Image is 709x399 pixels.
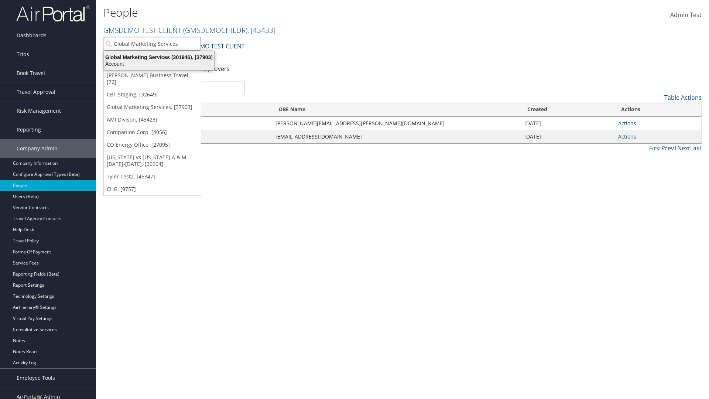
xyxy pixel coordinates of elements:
[104,69,201,88] a: [PERSON_NAME] Business Travel, [72]
[677,144,690,152] a: Next
[618,133,636,140] a: Actions
[664,93,702,102] a: Table Actions
[104,126,201,139] a: Companion Corp, [4056]
[179,39,245,54] a: GMSDEMO TEST CLIENT
[614,102,701,117] th: Actions
[521,130,614,143] td: [DATE]
[201,65,230,73] a: Approvers
[272,130,520,143] td: [EMAIL_ADDRESS][DOMAIN_NAME]
[17,26,47,45] span: Dashboards
[104,88,201,101] a: CBT Staging, [32649]
[104,37,201,51] input: Search Accounts
[104,151,201,170] a: [US_STATE] vs [US_STATE] A & M [DATE]-[DATE], [36904]
[16,5,90,22] img: airportal-logo.png
[183,25,247,35] span: ( GMSDEMOCHILDR )
[521,117,614,130] td: [DATE]
[100,54,219,61] div: Global Marketing Services (301946), [37903]
[272,102,520,117] th: OBE Name: activate to sort column ascending
[100,61,219,67] div: Account
[272,117,520,130] td: [PERSON_NAME][EMAIL_ADDRESS][PERSON_NAME][DOMAIN_NAME]
[674,144,677,152] a: 1
[104,183,201,195] a: CHG, [9757]
[104,101,201,113] a: Global Marketing Services, [37903]
[17,369,55,387] span: Employee Tools
[103,5,502,20] h1: People
[521,102,614,117] th: Created: activate to sort column ascending
[670,11,702,19] span: Admin Test
[247,25,275,35] span: , [ 43433 ]
[670,4,702,27] a: Admin Test
[17,120,41,139] span: Reporting
[690,144,702,152] a: Last
[17,64,45,82] span: Book Travel
[17,83,55,101] span: Travel Approval
[17,102,61,120] span: Risk Management
[104,139,201,151] a: CO Energy Office, [27095]
[103,25,275,35] a: GMSDEMO TEST CLIENT
[661,144,674,152] a: Prev
[17,139,58,158] span: Company Admin
[649,144,661,152] a: First
[104,113,201,126] a: AMI Divison, [43423]
[618,120,636,127] a: Actions
[104,170,201,183] a: Tyler Test2, [45347]
[17,45,29,64] span: Trips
